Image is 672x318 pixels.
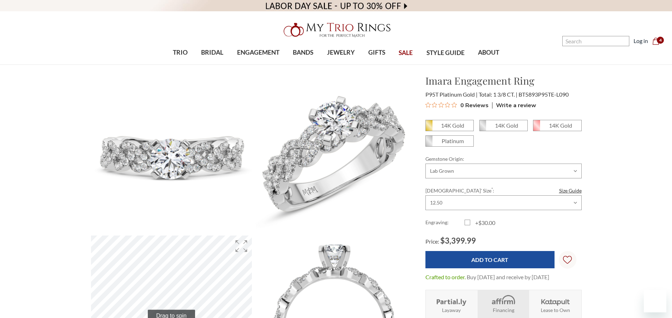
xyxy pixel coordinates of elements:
label: Engraving: [425,219,465,227]
dt: Crafted to order. [425,273,466,281]
strong: Financing [493,306,514,314]
span: Price: [425,238,439,245]
a: BRIDAL [194,41,230,64]
span: 14K White Gold [480,120,527,131]
span: $3,399.99 [440,236,476,245]
span: ABOUT [478,48,499,57]
span: BT5893P95TE-L090 [519,91,569,98]
a: TRIO [166,41,194,64]
strong: Lease to Own [541,306,570,314]
svg: cart.cart_preview [652,38,659,45]
label: Gemstone Origin: [425,155,582,163]
span: Total: 1 3/8 CT. [479,91,517,98]
a: SALE [392,42,419,65]
svg: Wish Lists [563,233,572,286]
strong: Layaway [442,306,461,314]
img: Photo of Imara 1 3/8 ct tw. Lab Grown Round Solitaire Diamond Engagement Ring Platinum [BT5893PE-... [91,74,252,235]
span: P95T Platinum Gold [425,91,478,98]
span: BANDS [293,48,313,57]
button: submenu toggle [373,64,380,65]
span: 14K Rose Gold [533,120,581,131]
span: 14K Yellow Gold [426,120,473,131]
span: SALE [399,48,413,57]
a: ENGAGEMENT [230,41,286,64]
em: 14K Gold [549,122,572,129]
span: JEWELRY [327,48,355,57]
label: [DEMOGRAPHIC_DATA]' Size : [425,187,582,194]
a: GIFTS [362,41,392,64]
img: My Trio Rings [280,19,393,41]
div: Write a review [492,102,536,109]
dd: Buy [DATE] and receive by [DATE] [467,273,549,281]
span: GIFTS [368,48,385,57]
em: 14K Gold [441,122,464,129]
a: Cart with 0 items [652,37,664,45]
span: TRIO [173,48,188,57]
iframe: Button to launch messaging window [644,290,666,312]
img: Katapult [539,294,572,306]
input: Search and use arrows or TAB to navigate results [562,36,629,46]
a: Wish Lists [559,251,576,269]
span: 0 Reviews [460,100,489,110]
a: My Trio Rings [195,19,477,41]
span: ENGAGEMENT [237,48,279,57]
a: Size Guide [559,187,582,194]
img: Layaway [435,294,468,306]
a: JEWELRY [320,41,361,64]
button: submenu toggle [255,64,262,65]
span: STYLE GUIDE [426,48,465,57]
span: BRIDAL [201,48,223,57]
a: STYLE GUIDE [419,42,471,65]
button: submenu toggle [299,64,307,65]
button: Rated 0 out of 5 stars from 0 reviews. Jump to reviews. [425,100,489,110]
input: Add to Cart [425,251,555,268]
div: Enter fullscreen [231,236,252,257]
label: +$30.00 [465,219,504,227]
img: Affirm [487,294,520,306]
span: 4 [657,37,664,44]
button: submenu toggle [177,64,184,65]
button: submenu toggle [209,64,216,65]
a: ABOUT [471,41,506,64]
a: Log in [634,37,648,45]
img: Photo of Imara 1 3/8 ct tw. Lab Grown Round Solitaire Diamond Engagement Ring Platinum [BT5893PE-... [253,74,414,235]
em: Platinum [442,137,464,144]
em: 14K Gold [495,122,518,129]
button: submenu toggle [485,64,492,65]
button: submenu toggle [337,64,344,65]
h1: Imara Engagement Ring [425,73,582,88]
span: Platinum [426,136,473,146]
a: BANDS [286,41,320,64]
